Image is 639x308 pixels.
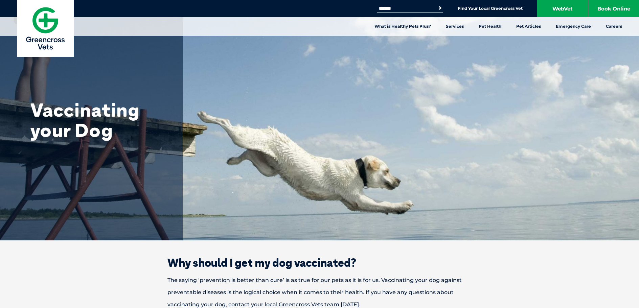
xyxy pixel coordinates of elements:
[471,17,509,36] a: Pet Health
[367,17,438,36] a: What is Healthy Pets Plus?
[598,17,630,36] a: Careers
[438,17,471,36] a: Services
[437,5,443,11] button: Search
[144,257,496,268] h2: Why should I get my dog vaccinated?
[30,100,166,140] h1: Vaccinating your Dog
[458,6,523,11] a: Find Your Local Greencross Vet
[548,17,598,36] a: Emergency Care
[509,17,548,36] a: Pet Articles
